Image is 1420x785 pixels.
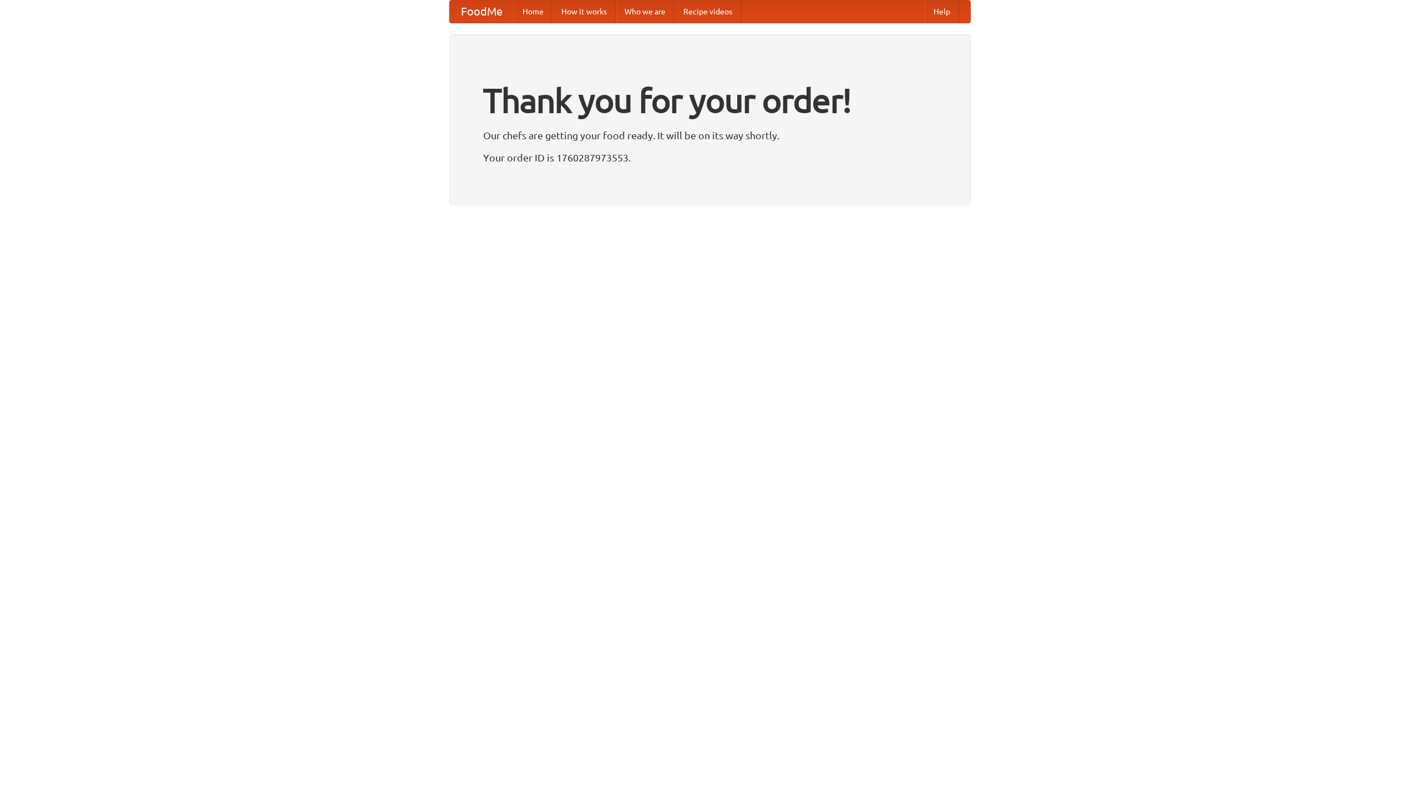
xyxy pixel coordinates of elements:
p: Our chefs are getting your food ready. It will be on its way shortly. [483,127,937,144]
a: Help [925,1,959,23]
a: Who we are [616,1,674,23]
a: Home [514,1,552,23]
a: Recipe videos [674,1,741,23]
p: Your order ID is 1760287973553. [483,149,937,166]
a: How it works [552,1,616,23]
a: FoodMe [450,1,514,23]
h1: Thank you for your order! [483,74,937,127]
